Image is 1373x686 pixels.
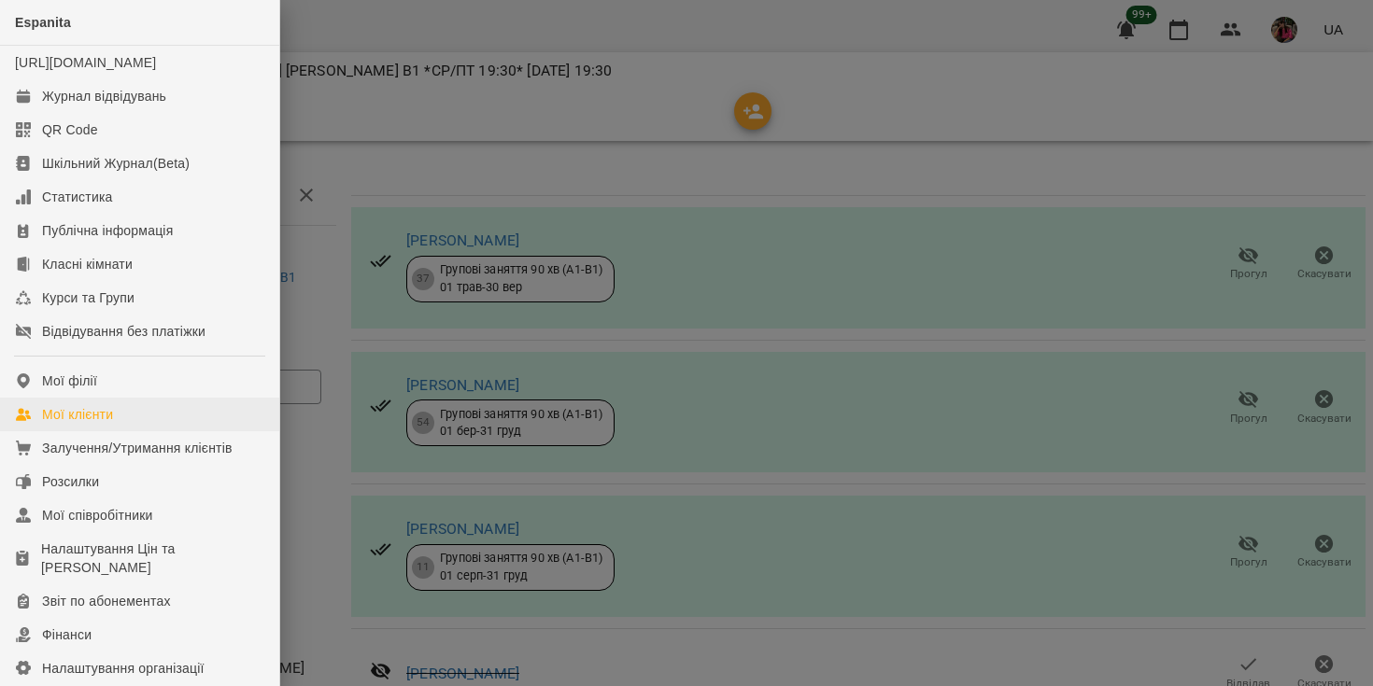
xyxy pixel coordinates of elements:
[42,322,205,341] div: Відвідування без платіжки
[42,221,173,240] div: Публічна інформація
[42,255,133,273] div: Класні кімнати
[42,625,92,644] div: Фінанси
[15,55,156,70] a: [URL][DOMAIN_NAME]
[15,15,71,30] span: Espanita
[42,439,233,457] div: Залучення/Утримання клієнтів
[42,188,113,206] div: Статистика
[42,154,190,173] div: Шкільний Журнал(Beta)
[42,120,98,139] div: QR Code
[42,592,171,610] div: Звіт по абонементах
[42,659,205,678] div: Налаштування організації
[41,539,264,577] div: Налаштування Цін та [PERSON_NAME]
[42,288,134,307] div: Курси та Групи
[42,87,166,105] div: Журнал відвідувань
[42,472,99,491] div: Розсилки
[42,371,97,390] div: Мої філії
[42,506,153,525] div: Мої співробітники
[42,405,113,424] div: Мої клієнти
